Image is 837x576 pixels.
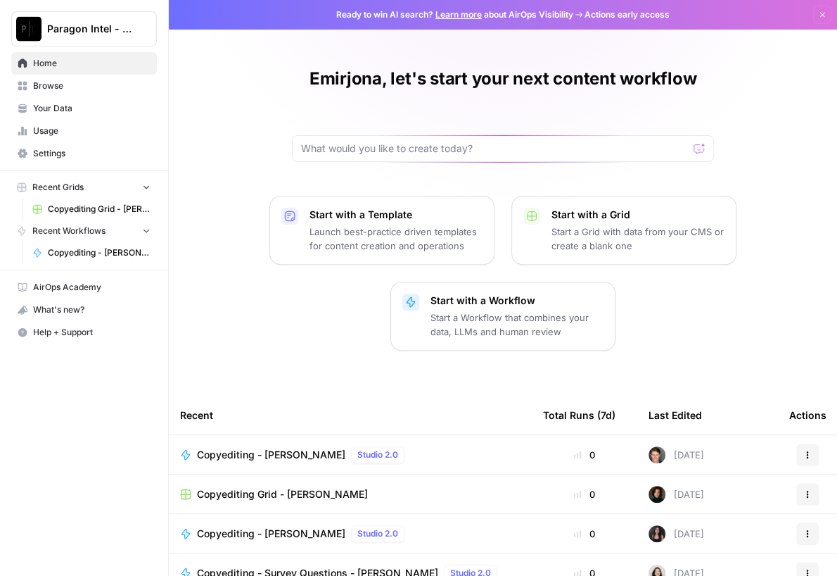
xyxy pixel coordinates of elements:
span: Recent Workflows [32,225,106,237]
a: Copyediting - [PERSON_NAME]Studio 2.0 [180,446,520,463]
img: trpfjrwlykpjh1hxat11z5guyxrg [648,486,665,503]
button: What's new? [11,299,157,321]
div: Recent [180,396,520,434]
span: Ready to win AI search? about AirOps Visibility [336,8,573,21]
span: Copyediting Grid - [PERSON_NAME] [197,487,368,501]
a: AirOps Academy [11,276,157,299]
span: Copyediting - [PERSON_NAME] [197,448,345,462]
img: 5nlru5lqams5xbrbfyykk2kep4hl [648,525,665,542]
p: Start with a Template [309,208,483,222]
a: Your Data [11,97,157,120]
h1: Emirjona, let's start your next content workflow [309,68,696,90]
a: Home [11,52,157,75]
span: Copyediting - [PERSON_NAME] [48,246,151,259]
span: Paragon Intel - Copyediting [47,22,132,36]
p: Launch best-practice driven templates for content creation and operations [309,225,483,253]
button: Start with a GridStart a Grid with data from your CMS or create a blank one [511,196,736,265]
button: Workspace: Paragon Intel - Copyediting [11,11,157,46]
p: Start a Grid with data from your CMS or create a blank one [551,225,724,253]
span: Help + Support [33,326,151,339]
img: Paragon Intel - Copyediting Logo [16,16,41,42]
span: Usage [33,125,151,137]
span: Studio 2.0 [357,527,398,540]
span: Settings [33,147,151,160]
span: Browse [33,80,151,92]
button: Start with a TemplateLaunch best-practice driven templates for content creation and operations [269,196,494,265]
div: [DATE] [648,486,704,503]
p: Start with a Grid [551,208,724,222]
button: Recent Grids [11,177,157,198]
div: Last Edited [648,396,702,434]
p: Start a Workflow that combines your data, LLMs and human review [430,311,603,339]
div: 0 [543,487,626,501]
span: AirOps Academy [33,281,151,294]
span: Studio 2.0 [357,449,398,461]
a: Copyediting - [PERSON_NAME] [26,242,157,264]
input: What would you like to create today? [301,142,688,156]
img: qw00ik6ez51o8uf7vgx83yxyzow9 [648,446,665,463]
div: [DATE] [648,446,704,463]
div: Actions [789,396,826,434]
a: Copyediting Grid - [PERSON_NAME] [26,198,157,220]
a: Learn more [435,9,482,20]
a: Browse [11,75,157,97]
a: Usage [11,120,157,142]
div: 0 [543,527,626,541]
button: Recent Workflows [11,220,157,242]
span: Recent Grids [32,181,84,194]
a: Copyediting Grid - [PERSON_NAME] [180,487,520,501]
span: Actions early access [584,8,670,21]
button: Help + Support [11,321,157,344]
p: Start with a Workflow [430,294,603,308]
span: Copyediting Grid - [PERSON_NAME] [48,203,151,215]
span: Copyediting - [PERSON_NAME] [197,527,345,541]
div: 0 [543,448,626,462]
span: Home [33,57,151,70]
div: Total Runs (7d) [543,396,615,434]
button: Start with a WorkflowStart a Workflow that combines your data, LLMs and human review [390,282,615,351]
div: [DATE] [648,525,704,542]
a: Copyediting - [PERSON_NAME]Studio 2.0 [180,525,520,542]
div: What's new? [12,299,156,320]
span: Your Data [33,102,151,115]
a: Settings [11,142,157,165]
